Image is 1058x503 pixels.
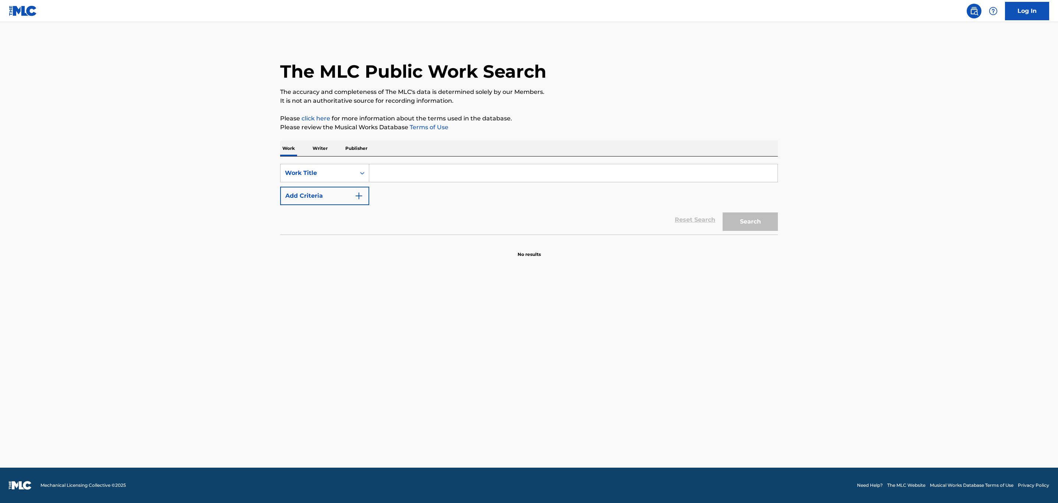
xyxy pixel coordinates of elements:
[9,481,32,490] img: logo
[280,141,297,156] p: Work
[408,124,448,131] a: Terms of Use
[280,114,778,123] p: Please for more information about the terms used in the database.
[857,482,883,489] a: Need Help?
[9,6,37,16] img: MLC Logo
[989,7,998,15] img: help
[986,4,1001,18] div: Help
[280,60,546,82] h1: The MLC Public Work Search
[930,482,1013,489] a: Musical Works Database Terms of Use
[1005,2,1049,20] a: Log In
[967,4,981,18] a: Public Search
[518,242,541,258] p: No results
[355,191,363,200] img: 9d2ae6d4665cec9f34b9.svg
[40,482,126,489] span: Mechanical Licensing Collective © 2025
[280,96,778,105] p: It is not an authoritative source for recording information.
[301,115,330,122] a: click here
[1018,482,1049,489] a: Privacy Policy
[887,482,925,489] a: The MLC Website
[280,187,369,205] button: Add Criteria
[310,141,330,156] p: Writer
[285,169,351,177] div: Work Title
[280,88,778,96] p: The accuracy and completeness of The MLC's data is determined solely by our Members.
[280,164,778,235] form: Search Form
[970,7,978,15] img: search
[280,123,778,132] p: Please review the Musical Works Database
[343,141,370,156] p: Publisher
